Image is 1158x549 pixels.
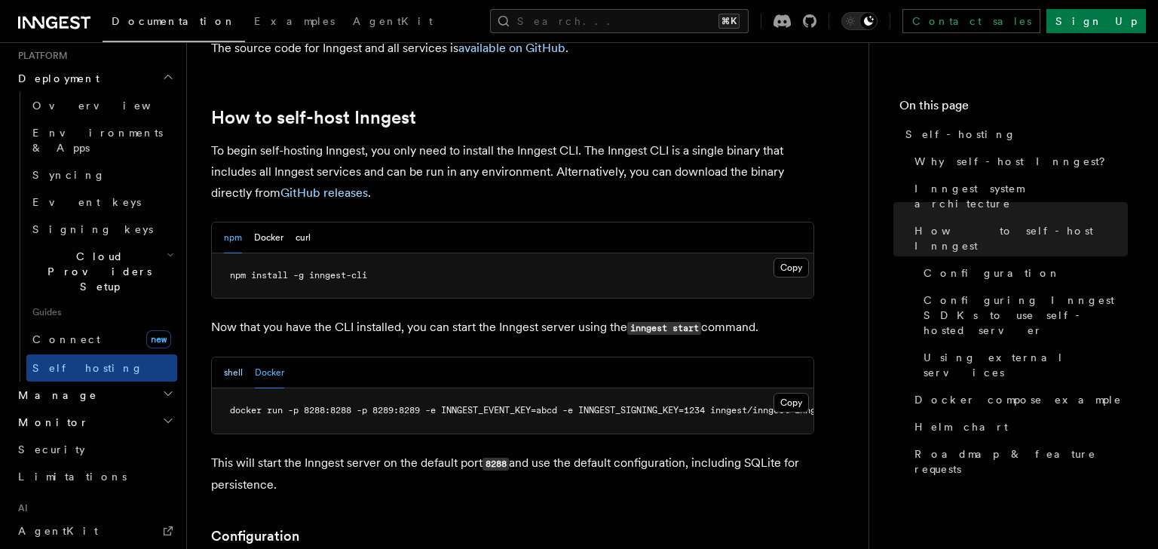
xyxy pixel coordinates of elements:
[211,38,814,59] p: The source code for Inngest and all services is .
[18,443,85,455] span: Security
[908,217,1128,259] a: How to self-host Inngest
[12,50,68,62] span: Platform
[32,196,141,208] span: Event keys
[12,415,89,430] span: Monitor
[899,121,1128,148] a: Self-hosting
[32,169,106,181] span: Syncing
[908,175,1128,217] a: Inngest system architecture
[230,405,863,416] span: docker run -p 8288:8288 -p 8289:8289 -e INNGEST_EVENT_KEY=abcd -e INNGEST_SIGNING_KEY=1234 innges...
[32,362,143,374] span: Self hosting
[12,436,177,463] a: Security
[353,15,433,27] span: AgentKit
[12,388,97,403] span: Manage
[490,9,749,33] button: Search...⌘K
[146,330,171,348] span: new
[18,525,98,537] span: AgentKit
[918,259,1128,287] a: Configuration
[26,92,177,119] a: Overview
[918,287,1128,344] a: Configuring Inngest SDKs to use self-hosted server
[899,97,1128,121] h4: On this page
[224,222,242,253] button: npm
[718,14,740,29] kbd: ⌘K
[914,181,1128,211] span: Inngest system architecture
[12,409,177,436] button: Monitor
[245,5,344,41] a: Examples
[905,127,1016,142] span: Self-hosting
[32,127,163,154] span: Environments & Apps
[230,270,367,281] span: npm install -g inngest-cli
[908,413,1128,440] a: Helm chart
[224,357,243,388] button: shell
[841,12,878,30] button: Toggle dark mode
[26,161,177,189] a: Syncing
[12,502,28,514] span: AI
[26,324,177,354] a: Connectnew
[296,222,311,253] button: curl
[774,393,809,413] button: Copy
[924,265,1061,281] span: Configuration
[280,186,368,200] a: GitHub releases
[211,107,416,128] a: How to self-host Inngest
[902,9,1040,33] a: Contact sales
[908,148,1128,175] a: Why self-host Inngest?
[26,249,167,294] span: Cloud Providers Setup
[26,216,177,243] a: Signing keys
[32,100,188,112] span: Overview
[32,333,100,345] span: Connect
[918,344,1128,386] a: Using external services
[914,446,1128,477] span: Roadmap & feature requests
[12,65,177,92] button: Deployment
[482,458,509,471] code: 8288
[908,440,1128,483] a: Roadmap & feature requests
[32,223,153,235] span: Signing keys
[211,452,814,495] p: This will start the Inngest server on the default port and use the default configuration, includi...
[12,463,177,490] a: Limitations
[112,15,236,27] span: Documentation
[211,317,814,339] p: Now that you have the CLI installed, you can start the Inngest server using the command.
[914,392,1122,407] span: Docker compose example
[255,357,284,388] button: Docker
[211,140,814,204] p: To begin self-hosting Inngest, you only need to install the Inngest CLI. The Inngest CLI is a sin...
[344,5,442,41] a: AgentKit
[254,222,283,253] button: Docker
[458,41,565,55] a: available on GitHub
[103,5,245,42] a: Documentation
[12,71,100,86] span: Deployment
[914,154,1116,169] span: Why self-host Inngest?
[12,382,177,409] button: Manage
[12,517,177,544] a: AgentKit
[908,386,1128,413] a: Docker compose example
[26,119,177,161] a: Environments & Apps
[1046,9,1146,33] a: Sign Up
[914,419,1008,434] span: Helm chart
[774,258,809,278] button: Copy
[254,15,335,27] span: Examples
[26,300,177,324] span: Guides
[26,354,177,382] a: Self hosting
[12,92,177,382] div: Deployment
[18,471,127,483] span: Limitations
[924,293,1128,338] span: Configuring Inngest SDKs to use self-hosted server
[627,322,701,335] code: inngest start
[26,243,177,300] button: Cloud Providers Setup
[914,223,1128,253] span: How to self-host Inngest
[924,350,1128,380] span: Using external services
[26,189,177,216] a: Event keys
[211,526,299,547] a: Configuration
